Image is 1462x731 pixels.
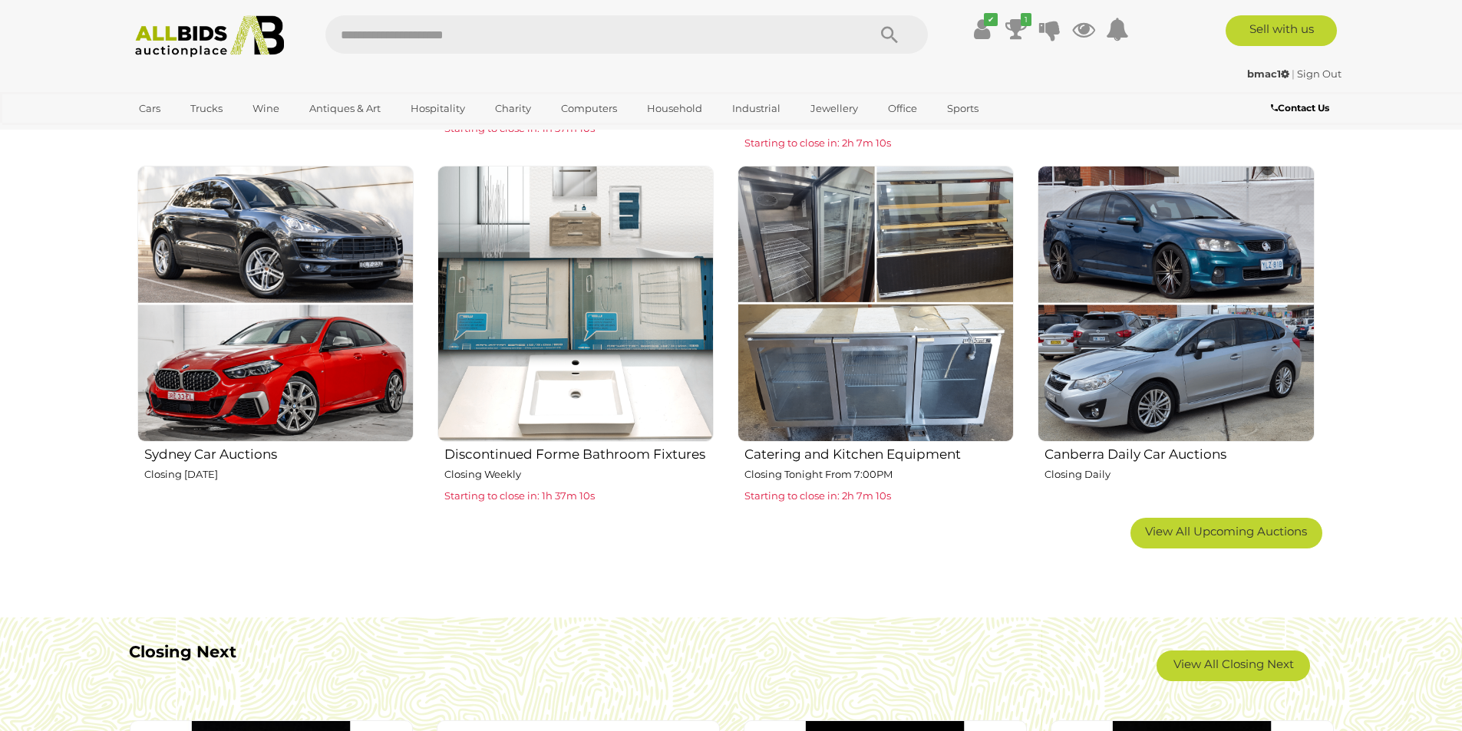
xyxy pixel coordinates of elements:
a: View All Upcoming Auctions [1130,518,1322,548]
span: Starting to close in: 2h 7m 10s [744,137,891,149]
a: [GEOGRAPHIC_DATA] [129,121,258,147]
a: Canberra Daily Car Auctions Closing Daily [1037,165,1314,506]
span: View All Upcoming Auctions [1145,524,1307,538]
h2: Canberra Daily Car Auctions [1045,443,1314,462]
a: Catering and Kitchen Equipment Closing Tonight From 7:00PM Starting to close in: 2h 7m 10s [737,165,1014,506]
a: Jewellery [800,96,868,121]
a: Computers [551,96,627,121]
a: bmac1 [1247,68,1292,80]
img: Allbids.com.au [127,15,293,58]
a: Office [878,96,927,121]
a: Contact Us [1271,100,1333,117]
p: Closing [DATE] [144,466,414,483]
a: Sell with us [1226,15,1337,46]
span: | [1292,68,1295,80]
p: Closing Weekly [444,466,714,483]
b: Closing Next [129,642,236,661]
span: Starting to close in: 2h 7m 10s [744,489,891,502]
h2: Catering and Kitchen Equipment [744,443,1014,462]
a: Sign Out [1297,68,1342,80]
a: Trucks [180,96,233,121]
a: Discontinued Forme Bathroom Fixtures Closing Weekly Starting to close in: 1h 37m 10s [437,165,714,506]
a: Charity [485,96,541,121]
h2: Discontinued Forme Bathroom Fixtures [444,443,714,462]
a: Sydney Car Auctions Closing [DATE] [137,165,414,506]
span: Starting to close in: 1h 37m 10s [444,489,595,502]
a: 1 [1005,15,1028,43]
a: ✔ [971,15,994,43]
img: Canberra Daily Car Auctions [1038,166,1314,442]
b: Contact Us [1271,102,1329,114]
a: Industrial [722,96,790,121]
img: Discontinued Forme Bathroom Fixtures [437,166,714,442]
p: Closing Daily [1045,466,1314,483]
a: Household [637,96,712,121]
p: Closing Tonight From 7:00PM [744,466,1014,483]
a: Sports [937,96,988,121]
img: Catering and Kitchen Equipment [738,166,1014,442]
button: Search [851,15,928,54]
img: Sydney Car Auctions [137,166,414,442]
i: ✔ [984,13,998,26]
i: 1 [1021,13,1031,26]
strong: bmac1 [1247,68,1289,80]
a: Wine [243,96,289,121]
a: View All Closing Next [1157,650,1310,681]
a: Hospitality [401,96,475,121]
a: Cars [129,96,170,121]
h2: Sydney Car Auctions [144,443,414,462]
a: Antiques & Art [299,96,391,121]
